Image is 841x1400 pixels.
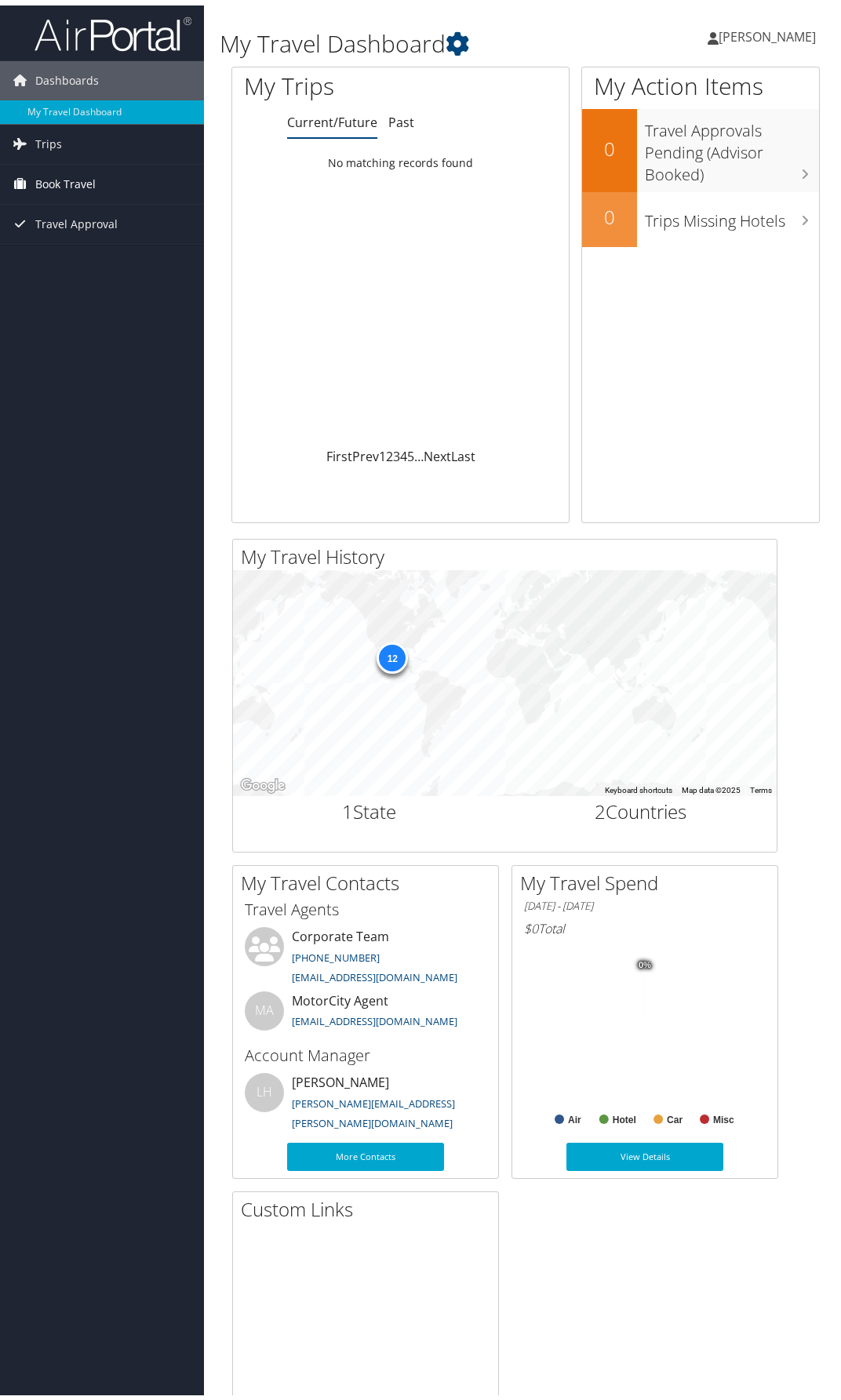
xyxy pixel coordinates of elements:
a: More Contacts [287,1137,444,1165]
span: 1 [342,793,353,819]
div: MA [245,986,284,1025]
a: 0Travel Approvals Pending (Advisor Booked) [582,104,819,186]
li: MotorCity Agent [237,986,494,1037]
tspan: 0% [639,955,651,965]
div: 12 [377,636,408,667]
span: $0 [524,915,538,932]
img: Google [237,770,289,791]
a: Prev [352,442,379,460]
a: [EMAIL_ADDRESS][DOMAIN_NAME] [292,965,457,979]
span: … [414,442,424,460]
a: View Details [566,1137,723,1165]
text: Misc [713,1109,734,1120]
h3: Trips Missing Hotels [645,197,819,227]
h3: Travel Approvals Pending (Advisor Booked) [645,107,819,180]
h1: My Travel Dashboard [220,22,628,55]
h3: Travel Agents [245,893,486,915]
h2: State [245,793,493,820]
span: Map data ©2025 [682,780,741,789]
button: Keyboard shortcuts [605,780,672,791]
h2: My Travel Spend [520,864,777,891]
h2: My Travel Contacts [241,864,498,891]
span: Book Travel [35,159,96,198]
li: [PERSON_NAME] [237,1067,494,1132]
a: Last [451,442,475,460]
td: No matching records found [232,144,569,172]
a: Next [424,442,451,460]
a: 0Trips Missing Hotels [582,187,819,242]
h2: 0 [582,130,637,157]
h6: Total [524,915,766,932]
a: [PERSON_NAME] [708,8,832,55]
div: LH [245,1067,284,1107]
span: Travel Approval [35,199,118,238]
a: 4 [400,442,407,460]
a: Past [388,108,414,125]
h1: My Trips [244,64,417,97]
a: 1 [379,442,386,460]
h1: My Action Items [582,64,819,97]
a: [PHONE_NUMBER] [292,945,380,959]
h2: 0 [582,198,637,225]
text: Hotel [613,1109,636,1120]
span: 2 [595,793,606,819]
text: Air [568,1109,581,1120]
h2: Custom Links [241,1191,498,1217]
a: Current/Future [287,108,377,125]
a: [EMAIL_ADDRESS][DOMAIN_NAME] [292,1009,457,1023]
a: 2 [386,442,393,460]
img: airportal-logo.png [35,10,191,47]
span: Dashboards [35,56,99,95]
h6: [DATE] - [DATE] [524,893,766,908]
text: Car [667,1109,683,1120]
a: 5 [407,442,414,460]
a: Terms (opens in new tab) [750,780,772,789]
a: First [326,442,352,460]
h3: Account Manager [245,1039,486,1061]
a: 3 [393,442,400,460]
span: [PERSON_NAME] [719,23,816,40]
span: Trips [35,119,62,158]
h2: Countries [517,793,766,820]
li: Corporate Team [237,922,494,986]
a: [PERSON_NAME][EMAIL_ADDRESS][PERSON_NAME][DOMAIN_NAME] [292,1091,455,1125]
h2: My Travel History [241,538,777,565]
a: Open this area in Google Maps (opens a new window) [237,770,289,791]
